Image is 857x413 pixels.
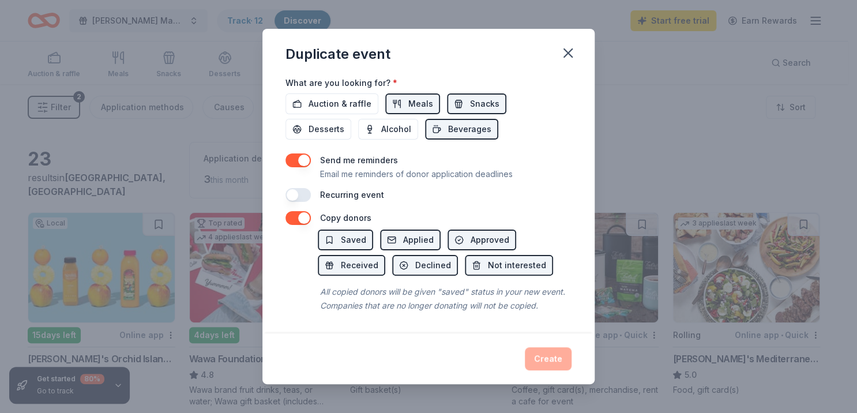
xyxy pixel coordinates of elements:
[285,45,390,63] div: Duplicate event
[309,97,371,111] span: Auction & raffle
[465,255,553,276] button: Not interested
[415,258,451,272] span: Declined
[392,255,458,276] button: Declined
[320,190,384,200] label: Recurring event
[385,93,440,114] button: Meals
[320,167,513,181] p: Email me reminders of donor application deadlines
[488,258,546,272] span: Not interested
[358,119,418,140] button: Alcohol
[425,119,498,140] button: Beverages
[285,77,397,89] label: What are you looking for?
[318,283,572,315] div: All copied donors will be given "saved" status in your new event. Companies that are no longer do...
[320,155,398,165] label: Send me reminders
[448,122,491,136] span: Beverages
[318,255,385,276] button: Received
[470,97,499,111] span: Snacks
[285,119,351,140] button: Desserts
[403,233,434,247] span: Applied
[408,97,433,111] span: Meals
[471,233,509,247] span: Approved
[320,213,371,223] label: Copy donors
[448,230,516,250] button: Approved
[285,93,378,114] button: Auction & raffle
[341,233,366,247] span: Saved
[447,93,506,114] button: Snacks
[318,230,373,250] button: Saved
[380,230,441,250] button: Applied
[381,122,411,136] span: Alcohol
[309,122,344,136] span: Desserts
[341,258,378,272] span: Received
